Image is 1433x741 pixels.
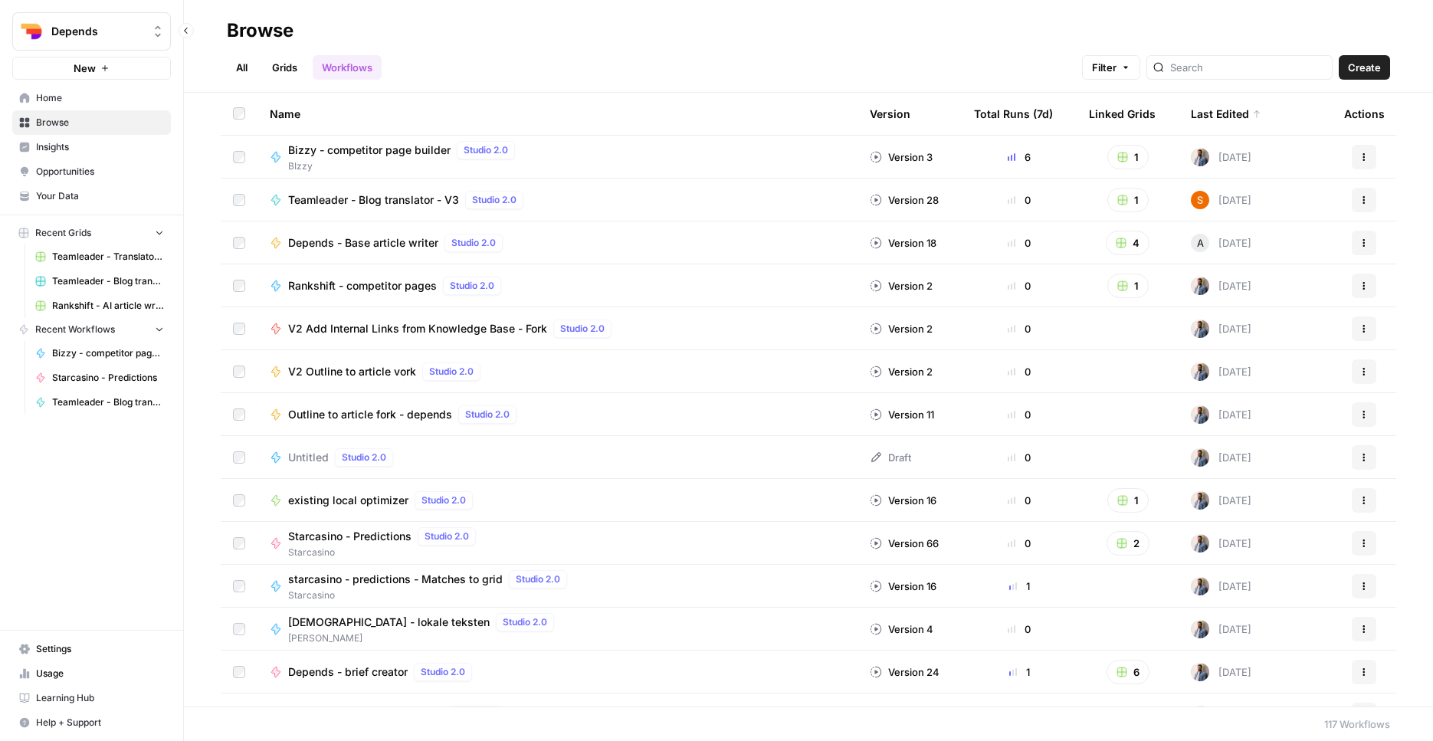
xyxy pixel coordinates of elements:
button: Help + Support [12,710,171,735]
div: Version 4 [870,621,933,637]
div: 1 [974,664,1064,680]
span: Studio 2.0 [429,365,474,379]
span: Teamleader - Blog translator - V3 [288,192,459,208]
span: Settings [36,642,164,656]
div: Version 2 [870,278,933,293]
a: Insights [12,135,171,159]
a: starcasino - predictions - Matches to gridStudio 2.0Starcasino [270,570,845,602]
span: Studio 2.0 [421,665,465,679]
span: Help + Support [36,716,164,730]
div: 0 [974,450,1064,465]
div: Version 3 [870,149,933,165]
span: Depends - Base article writer [288,235,438,251]
div: [DATE] [1191,706,1251,724]
span: Usage [36,667,164,680]
div: [DATE] [1191,448,1251,467]
input: Search [1170,60,1326,75]
div: [DATE] [1191,320,1251,338]
span: Browse [36,116,164,130]
a: Teamleader - Blog translator - V3 [28,390,171,415]
div: Version 2 [870,364,933,379]
button: 1 [1107,274,1149,298]
img: 542af2wjek5zirkck3dd1n2hljhm [1191,577,1209,595]
span: Bizzy - competitor page builder [288,143,451,158]
a: Your Data [12,184,171,208]
button: 1 [1107,188,1149,212]
div: Version 18 [870,235,936,251]
span: Depends [51,24,144,39]
a: Learning Hub [12,686,171,710]
div: 0 [974,536,1064,551]
a: Bizzy - competitor page builder [28,341,171,366]
a: Teamleader - Blog translator - V3Studio 2.0 [270,191,845,209]
span: Studio 2.0 [472,193,516,207]
a: Opportunities [12,159,171,184]
span: starcasino - predictions - Matches to grid [288,572,503,587]
a: UntitledStudio 2.0 [270,448,845,467]
span: A [1197,235,1204,251]
a: Enrich Article with Data - ForkStudio 2.0 [270,706,845,724]
a: Starcasino - PredictionsStudio 2.0Starcasino [270,527,845,559]
span: Starcasino - Predictions [52,371,164,385]
span: Studio 2.0 [464,143,508,157]
a: Settings [12,637,171,661]
span: Studio 2.0 [503,615,547,629]
div: Version 24 [870,664,939,680]
button: 6 [1107,660,1149,684]
button: 1 [1107,145,1149,169]
div: 0 [974,493,1064,508]
span: Studio 2.0 [451,236,496,250]
div: [DATE] [1191,148,1251,166]
div: Version 16 [870,579,936,594]
button: Create [1339,55,1390,80]
button: Workspace: Depends [12,12,171,51]
span: Studio 2.0 [425,530,469,543]
img: 542af2wjek5zirkck3dd1n2hljhm [1191,663,1209,681]
img: 542af2wjek5zirkck3dd1n2hljhm [1191,706,1209,724]
a: Depends - brief creatorStudio 2.0 [270,663,845,681]
div: 0 [974,621,1064,637]
img: 542af2wjek5zirkck3dd1n2hljhm [1191,320,1209,338]
a: Usage [12,661,171,686]
a: Rankshift - competitor pagesStudio 2.0 [270,277,845,295]
div: 1 [974,579,1064,594]
div: Version 28 [870,192,939,208]
span: Opportunities [36,165,164,179]
a: Grids [263,55,307,80]
div: 0 [974,278,1064,293]
span: Filter [1092,60,1117,75]
a: Bizzy - competitor page builderStudio 2.0BIzzy [270,141,845,173]
div: Draft [870,450,911,465]
div: [DATE] [1191,577,1251,595]
a: Rankshift - AI article writer [28,293,171,318]
span: Create [1348,60,1381,75]
div: Name [270,93,845,135]
button: 2 [1107,531,1149,556]
div: Version [870,93,910,135]
div: [DATE] [1191,405,1251,424]
a: Teamleader - Blog translator - V3 Grid [28,269,171,293]
span: Starcasino - Predictions [288,529,412,544]
span: Learning Hub [36,691,164,705]
div: 0 [974,364,1064,379]
span: Outline to article fork - depends [288,407,452,422]
span: Teamleader - Blog translator - V3 Grid [52,274,164,288]
img: 542af2wjek5zirkck3dd1n2hljhm [1191,405,1209,424]
span: Rankshift - AI article writer [52,299,164,313]
button: Filter [1082,55,1140,80]
div: [DATE] [1191,663,1251,681]
a: V2 Outline to article vorkStudio 2.0 [270,362,845,381]
span: Teamleader - Blog translator - V3 [52,395,164,409]
div: Version 2 [870,321,933,336]
span: Insights [36,140,164,154]
div: Browse [227,18,293,43]
div: [DATE] [1191,534,1251,552]
img: Depends Logo [18,18,45,45]
span: existing local optimizer [288,493,408,508]
a: Depends - Base article writerStudio 2.0 [270,234,845,252]
button: New [12,57,171,80]
span: New [74,61,96,76]
img: 542af2wjek5zirkck3dd1n2hljhm [1191,491,1209,510]
div: [DATE] [1191,362,1251,381]
img: y5w7aucoxux127fbokselpcfhhxb [1191,191,1209,209]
